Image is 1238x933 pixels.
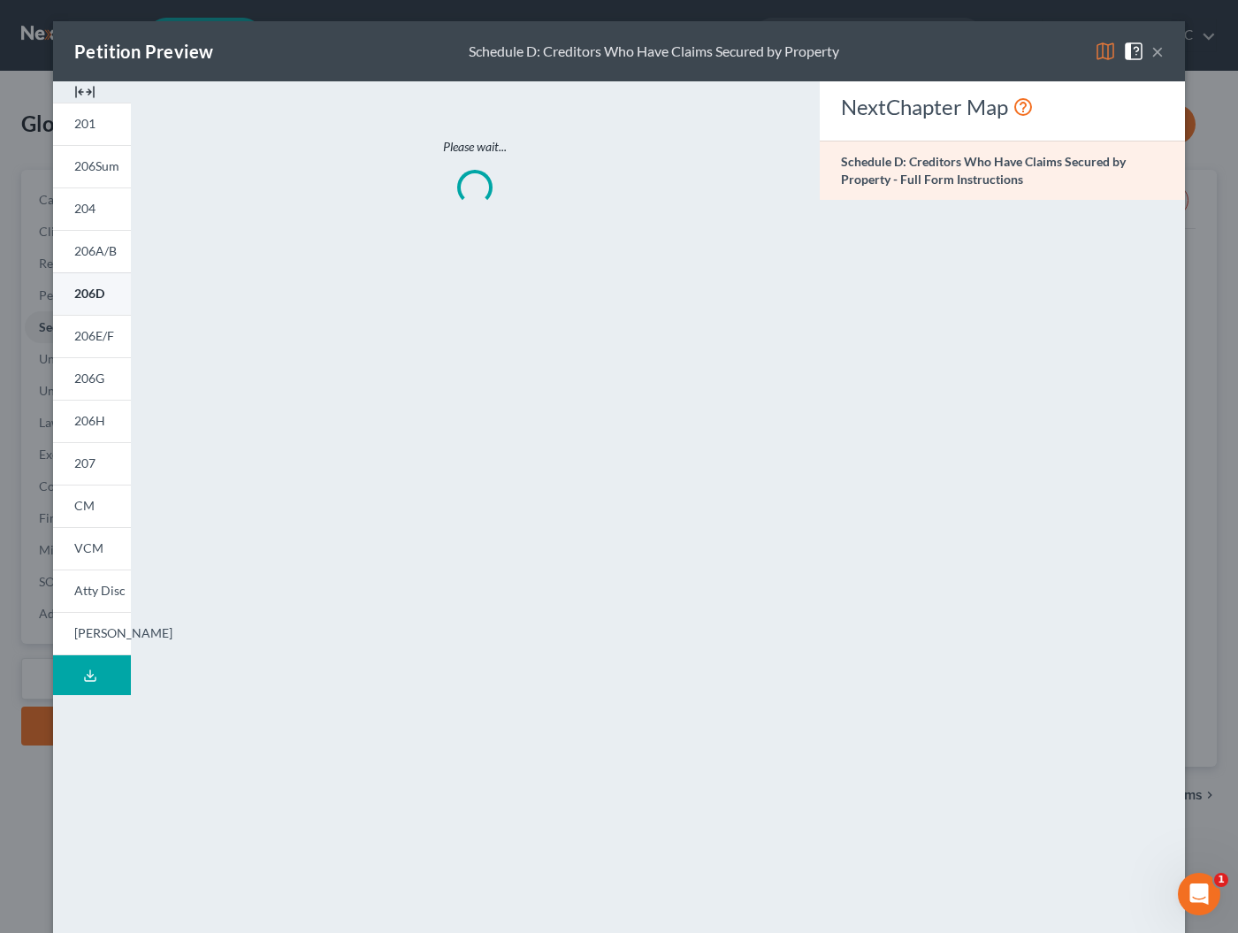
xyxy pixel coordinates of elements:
div: Schedule D: Creditors Who Have Claims Secured by Property [469,42,839,62]
div: Petition Preview [74,39,213,64]
span: 206A/B [74,243,117,258]
span: 204 [74,201,96,216]
span: 1 [1214,873,1228,887]
a: 207 [53,442,131,485]
strong: Schedule D: Creditors Who Have Claims Secured by Property - Full Form Instructions [841,154,1126,187]
span: 206G [74,371,104,386]
div: NextChapter Map [841,93,1164,121]
button: × [1151,41,1164,62]
a: 206Sum [53,145,131,187]
span: VCM [74,540,103,555]
a: 206A/B [53,230,131,272]
span: 206H [74,413,105,428]
span: Atty Disc [74,583,126,598]
span: 206E/F [74,328,114,343]
a: 206G [53,357,131,400]
a: 206H [53,400,131,442]
span: 206Sum [74,158,119,173]
a: 201 [53,103,131,145]
a: 204 [53,187,131,230]
span: 201 [74,116,96,131]
p: Please wait... [205,138,745,156]
span: 206D [74,286,104,301]
img: help-close-5ba153eb36485ed6c1ea00a893f15db1cb9b99d6cae46e1a8edb6c62d00a1a76.svg [1123,41,1144,62]
img: map-eea8200ae884c6f1103ae1953ef3d486a96c86aabb227e865a55264e3737af1f.svg [1095,41,1116,62]
img: expand-e0f6d898513216a626fdd78e52531dac95497ffd26381d4c15ee2fc46db09dca.svg [74,81,96,103]
iframe: Intercom live chat [1178,873,1220,915]
a: [PERSON_NAME] [53,612,131,655]
a: 206E/F [53,315,131,357]
a: CM [53,485,131,527]
a: Atty Disc [53,570,131,612]
a: 206D [53,272,131,315]
a: VCM [53,527,131,570]
span: [PERSON_NAME] [74,625,172,640]
span: 207 [74,455,96,470]
span: CM [74,498,95,513]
